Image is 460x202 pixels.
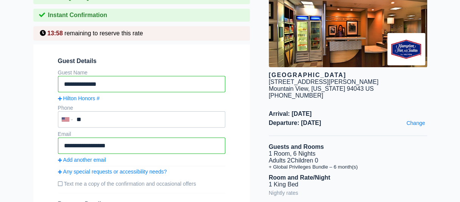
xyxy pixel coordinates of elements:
li: 1 King Bed [269,181,427,188]
span: Children 0 [290,157,318,164]
span: remaining to reserve this rate [64,30,143,36]
b: Room and Rate/Night [269,174,331,181]
label: Phone [58,105,73,111]
div: United States: +1 [59,112,75,127]
span: Guest Details [58,58,225,65]
span: US [365,85,374,92]
div: [GEOGRAPHIC_DATA] [269,72,427,79]
a: Any special requests or accessibility needs? [58,169,225,175]
div: [PHONE_NUMBER] [269,92,427,99]
span: [US_STATE] [311,85,345,92]
div: Instant Confirmation [33,9,250,22]
span: Departure: [DATE] [269,120,427,126]
span: Arrival: [DATE] [269,110,427,117]
li: + Global Privileges Bundle – 6 month(s) [269,164,427,170]
a: Change [404,118,427,128]
li: Adults 2 [269,157,427,164]
span: Mountain View, [269,85,310,92]
label: Guest Name [58,69,88,76]
a: Hilton Honors # [58,95,225,101]
span: 13:58 [47,30,63,36]
div: [STREET_ADDRESS][PERSON_NAME] [269,79,379,85]
label: Email [58,131,71,137]
b: Guests and Rooms [269,144,324,150]
span: 94043 [347,85,364,92]
label: Text me a copy of the confirmation and occasional offers [58,178,225,190]
a: Add another email [58,157,225,163]
a: Nightly rates [269,188,298,198]
li: 1 Room, 6 Nights [269,150,427,157]
img: Brand logo for Hampton Inn & Suites Mountain View [387,33,425,65]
